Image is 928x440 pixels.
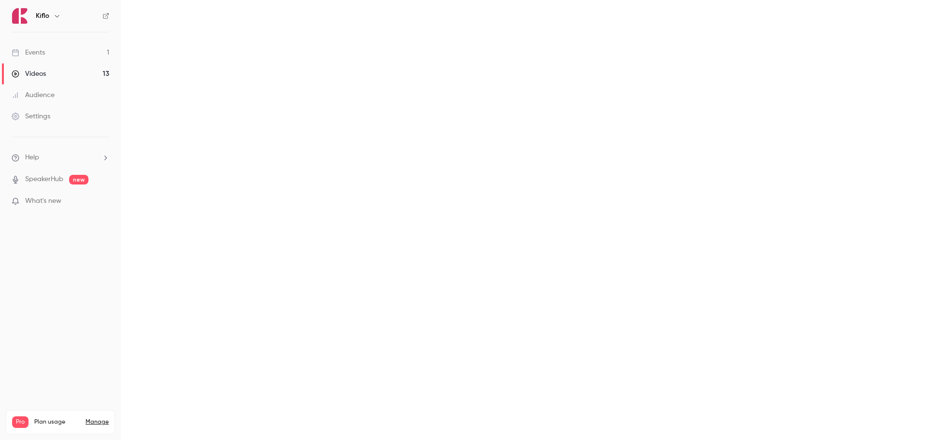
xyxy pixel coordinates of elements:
[69,175,88,185] span: new
[12,8,28,24] img: Kiflo
[12,416,29,428] span: Pro
[98,197,109,206] iframe: Noticeable Trigger
[34,418,80,426] span: Plan usage
[36,11,49,21] h6: Kiflo
[12,69,46,79] div: Videos
[25,174,63,185] a: SpeakerHub
[86,418,109,426] a: Manage
[12,112,50,121] div: Settings
[25,196,61,206] span: What's new
[25,153,39,163] span: Help
[12,90,55,100] div: Audience
[12,48,45,57] div: Events
[12,153,109,163] li: help-dropdown-opener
